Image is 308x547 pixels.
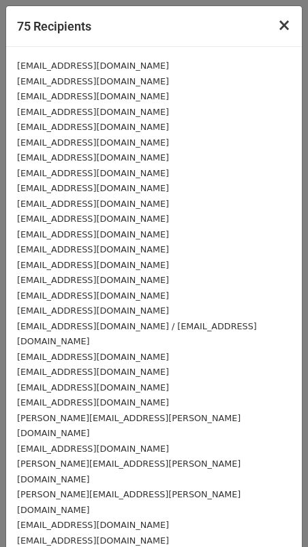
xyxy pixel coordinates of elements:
small: [PERSON_NAME][EMAIL_ADDRESS][PERSON_NAME][DOMAIN_NAME] [17,489,241,515]
small: [EMAIL_ADDRESS][DOMAIN_NAME] [17,61,169,71]
small: [EMAIL_ADDRESS][DOMAIN_NAME] [17,91,169,101]
small: [EMAIL_ADDRESS][DOMAIN_NAME] [17,214,169,224]
small: [EMAIL_ADDRESS][DOMAIN_NAME] [17,76,169,86]
small: [EMAIL_ADDRESS][DOMAIN_NAME] [17,107,169,117]
small: [EMAIL_ADDRESS][DOMAIN_NAME] [17,275,169,285]
small: [EMAIL_ADDRESS][DOMAIN_NAME] [17,137,169,148]
small: [EMAIL_ADDRESS][DOMAIN_NAME] [17,229,169,239]
small: [EMAIL_ADDRESS][DOMAIN_NAME] [17,168,169,178]
small: [EMAIL_ADDRESS][DOMAIN_NAME] [17,535,169,546]
small: [EMAIL_ADDRESS][DOMAIN_NAME] [17,397,169,408]
iframe: Chat Widget [240,482,308,547]
small: [EMAIL_ADDRESS][DOMAIN_NAME] [17,367,169,377]
small: [EMAIL_ADDRESS][DOMAIN_NAME] [17,444,169,454]
small: [EMAIL_ADDRESS][DOMAIN_NAME] [17,152,169,163]
small: [PERSON_NAME][EMAIL_ADDRESS][PERSON_NAME][DOMAIN_NAME] [17,413,241,439]
small: [EMAIL_ADDRESS][DOMAIN_NAME] [17,352,169,362]
small: [EMAIL_ADDRESS][DOMAIN_NAME] / [EMAIL_ADDRESS][DOMAIN_NAME] [17,321,257,347]
button: Close [266,6,302,44]
small: [EMAIL_ADDRESS][DOMAIN_NAME] [17,199,169,209]
small: [EMAIL_ADDRESS][DOMAIN_NAME] [17,305,169,316]
small: [EMAIL_ADDRESS][DOMAIN_NAME] [17,244,169,254]
small: [EMAIL_ADDRESS][DOMAIN_NAME] [17,122,169,132]
small: [PERSON_NAME][EMAIL_ADDRESS][PERSON_NAME][DOMAIN_NAME] [17,459,241,484]
small: [EMAIL_ADDRESS][DOMAIN_NAME] [17,520,169,530]
small: [EMAIL_ADDRESS][DOMAIN_NAME] [17,260,169,270]
small: [EMAIL_ADDRESS][DOMAIN_NAME] [17,291,169,301]
span: × [277,16,291,35]
h5: 75 Recipients [17,17,91,35]
small: [EMAIL_ADDRESS][DOMAIN_NAME] [17,183,169,193]
small: [EMAIL_ADDRESS][DOMAIN_NAME] [17,382,169,393]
